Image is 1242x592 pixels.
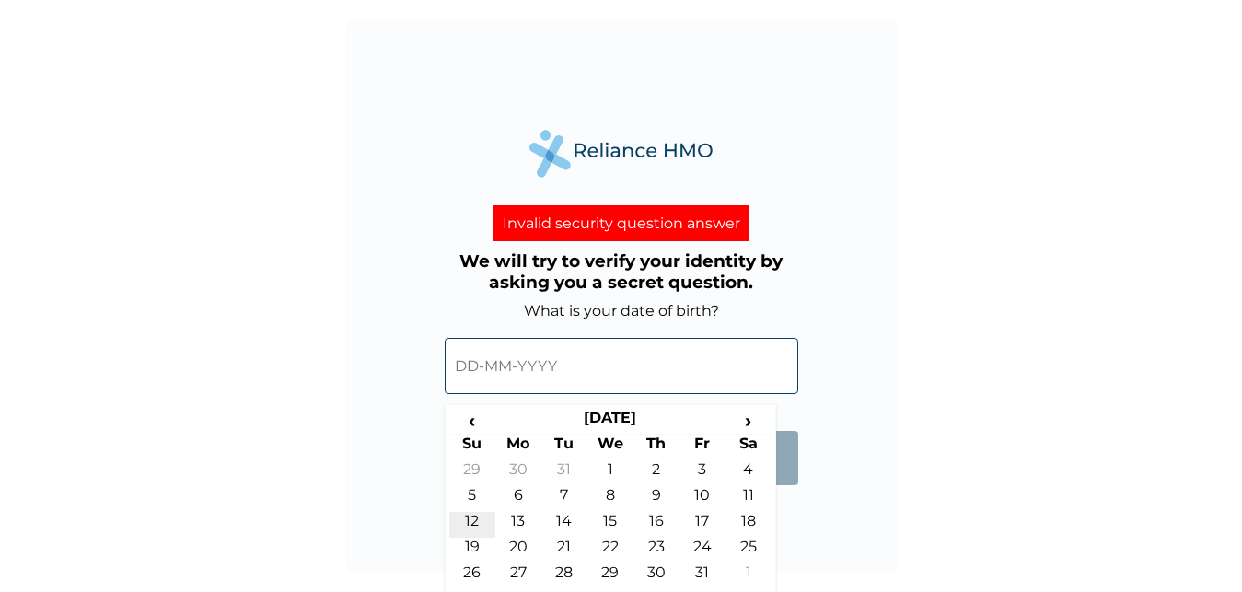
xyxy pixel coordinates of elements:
th: Tu [541,435,587,460]
td: 10 [679,486,725,512]
td: 14 [541,512,587,538]
td: 12 [449,512,495,538]
td: 4 [725,460,772,486]
td: 30 [495,460,541,486]
td: 8 [587,486,633,512]
td: 1 [725,563,772,589]
th: Sa [725,435,772,460]
td: 27 [495,563,541,589]
td: 24 [679,538,725,563]
td: 22 [587,538,633,563]
td: 11 [725,486,772,512]
td: 3 [679,460,725,486]
input: DD-MM-YYYY [445,338,798,394]
label: What is your date of birth? [524,302,719,319]
td: 29 [587,563,633,589]
td: 19 [449,538,495,563]
td: 13 [495,512,541,538]
td: 31 [541,460,587,486]
td: 9 [633,486,679,512]
td: 30 [633,563,679,589]
td: 25 [725,538,772,563]
td: 18 [725,512,772,538]
th: Th [633,435,679,460]
h3: We will try to verify your identity by asking you a secret question. [445,250,798,293]
td: 5 [449,486,495,512]
img: Reliance Health's Logo [529,130,714,177]
td: 6 [495,486,541,512]
td: 17 [679,512,725,538]
td: 21 [541,538,587,563]
td: 31 [679,563,725,589]
td: 16 [633,512,679,538]
td: 7 [541,486,587,512]
th: Su [449,435,495,460]
td: 15 [587,512,633,538]
th: Mo [495,435,541,460]
td: 26 [449,563,495,589]
th: [DATE] [495,409,725,435]
td: 29 [449,460,495,486]
td: 2 [633,460,679,486]
td: 28 [541,563,587,589]
span: ‹ [449,409,495,432]
th: We [587,435,633,460]
td: 23 [633,538,679,563]
td: 1 [587,460,633,486]
span: › [725,409,772,432]
td: 20 [495,538,541,563]
div: Invalid security question answer [493,205,749,241]
th: Fr [679,435,725,460]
